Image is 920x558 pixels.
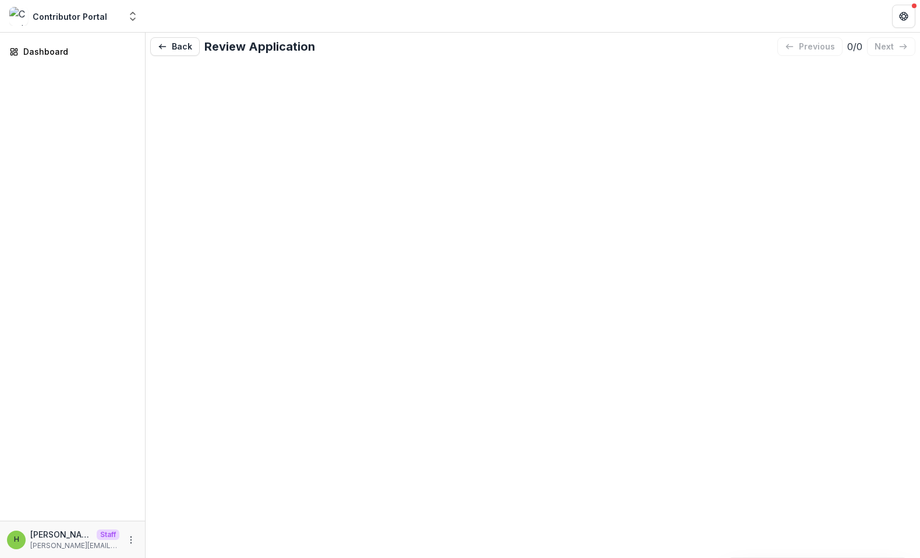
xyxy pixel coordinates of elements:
img: Contributor Portal [9,7,28,26]
div: Himanshu [14,536,19,543]
p: 0 / 0 [847,40,862,54]
button: previous [777,37,843,56]
p: [PERSON_NAME][EMAIL_ADDRESS][DOMAIN_NAME] [30,541,119,551]
p: Staff [97,529,119,540]
p: next [875,42,894,52]
button: Open entity switcher [125,5,141,28]
button: next [867,37,915,56]
button: Get Help [892,5,915,28]
p: [PERSON_NAME] [30,528,92,541]
div: Dashboard [23,45,131,58]
p: previous [799,42,835,52]
button: More [124,533,138,547]
button: Back [150,37,200,56]
h2: Review Application [204,40,315,54]
div: Contributor Portal [33,10,107,23]
a: Dashboard [5,42,140,61]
